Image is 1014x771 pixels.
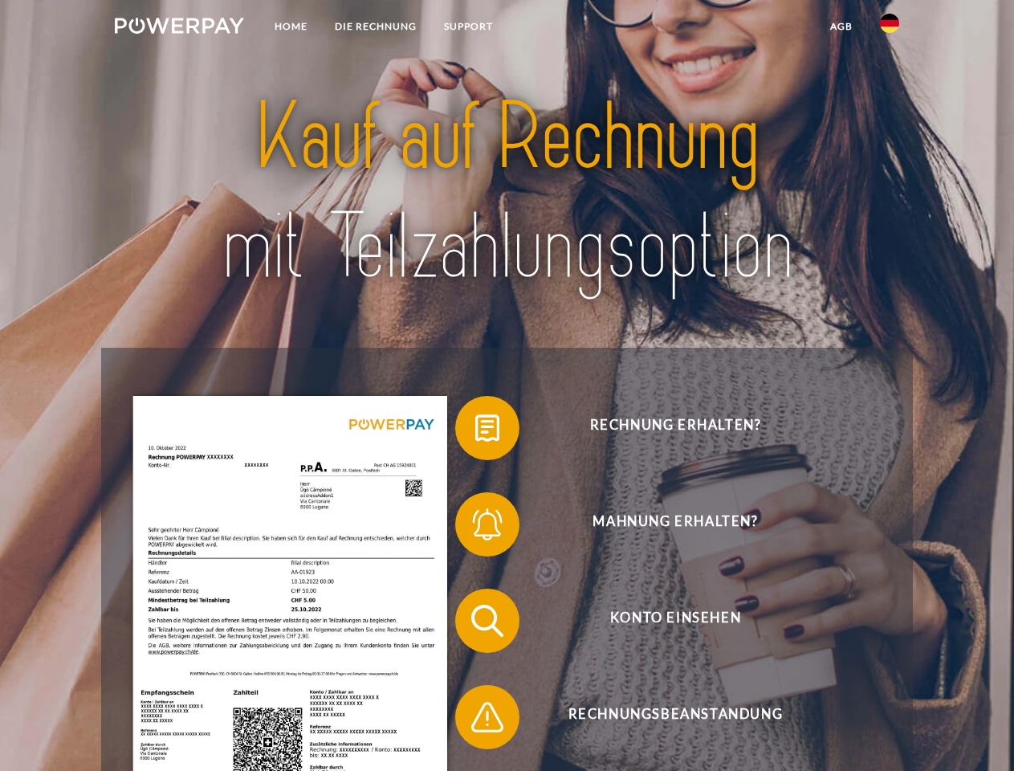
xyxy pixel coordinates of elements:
button: Konto einsehen [455,589,873,653]
a: Home [261,12,321,41]
a: SUPPORT [430,12,507,41]
button: Rechnungsbeanstandung [455,685,873,749]
button: Mahnung erhalten? [455,492,873,557]
img: logo-powerpay-white.svg [115,18,244,34]
span: Rechnung erhalten? [478,396,872,460]
button: Rechnung erhalten? [455,396,873,460]
img: qb_search.svg [467,601,507,641]
span: Mahnung erhalten? [478,492,872,557]
img: qb_warning.svg [467,697,507,737]
img: qb_bell.svg [467,504,507,545]
span: Konto einsehen [478,589,872,653]
a: agb [816,12,866,41]
img: qb_bill.svg [467,408,507,448]
img: de [880,14,899,33]
span: Rechnungsbeanstandung [478,685,872,749]
a: DIE RECHNUNG [321,12,430,41]
img: title-powerpay_de.svg [153,77,861,308]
